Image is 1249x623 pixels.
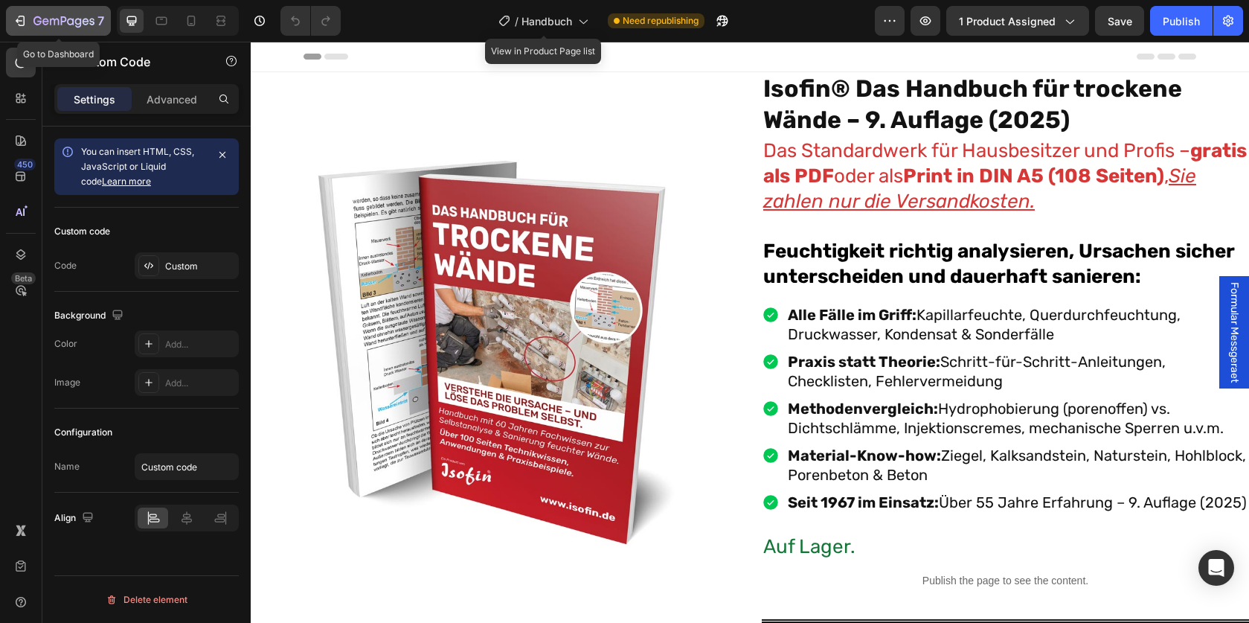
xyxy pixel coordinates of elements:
[72,53,199,71] p: Custom Code
[513,198,983,246] strong: Feuchtigkeit richtig analysieren, Ursachen sicher unterscheiden und dauerhaft sanieren:
[513,98,996,146] strong: gratis als PDF
[54,460,80,473] div: Name
[959,13,1056,29] span: 1 product assigned
[1108,15,1132,28] span: Save
[1198,550,1234,586] div: Open Intercom Messenger
[537,263,996,302] p: Kapillarfeuchte, Querdurchfeuchtung, Druckwasser, Kondensat & Sonderfälle
[81,146,194,187] span: You can insert HTML, CSS, JavaScript or Liquid code
[511,31,998,95] h1: Isofin® Das Handbuch für trockene Wände – 9. Auflage (2025)
[537,452,688,470] strong: Seit 1967 im Einsatz:
[511,95,998,249] h2: Das Standardwerk für Hausbesitzer und Profis – oder als ,
[537,451,996,470] p: Über 55 Jahre Erfahrung – 9. Auflage (2025)
[946,6,1089,36] button: 1 product assigned
[106,591,187,609] div: Delete element
[251,42,1249,623] iframe: Design area
[280,6,341,36] div: Undo/Redo
[54,508,97,528] div: Align
[165,260,235,273] div: Custom
[537,405,690,423] strong: Material-Know-how:
[102,176,151,187] a: Learn more
[511,531,998,547] p: Publish the page to see the content.
[515,13,518,29] span: /
[54,225,110,238] div: Custom code
[14,159,36,170] div: 450
[54,588,239,612] button: Delete element
[1150,6,1213,36] button: Publish
[537,358,687,376] strong: Methodenvergleich:
[652,123,914,146] strong: Print in DIN A5 (108 Seiten)
[165,338,235,351] div: Add...
[165,377,235,390] div: Add...
[54,259,77,272] div: Code
[54,426,112,439] div: Configuration
[97,12,104,30] p: 7
[513,123,945,171] u: Sie zahlen nur die Versandkosten.
[147,92,197,107] p: Advanced
[537,404,996,443] p: Ziegel, Kalksandstein, Naturstein, Hohlblock, Porenbeton & Beton
[537,310,996,349] p: Schritt-für-Schritt-Anleitungen, Checklisten, Fehlervermeidung
[6,6,111,36] button: 7
[511,491,998,520] h2: Auf Lager.
[54,376,80,389] div: Image
[54,337,77,351] div: Color
[1163,13,1200,29] div: Publish
[976,240,991,341] span: Formular Messgeraet
[54,306,126,326] div: Background
[11,272,36,284] div: Beta
[537,357,996,396] p: Hydrophobierung (porenoffen) vs. Dichtschlämme, Injektionscremes, mechanische Sperren u.v.m.
[537,311,690,329] strong: Praxis statt Theorie:
[521,13,572,29] span: Handbuch
[1095,6,1144,36] button: Save
[623,14,699,28] span: Need republishing
[74,92,115,107] p: Settings
[537,264,666,282] strong: Alle Fälle im Griff:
